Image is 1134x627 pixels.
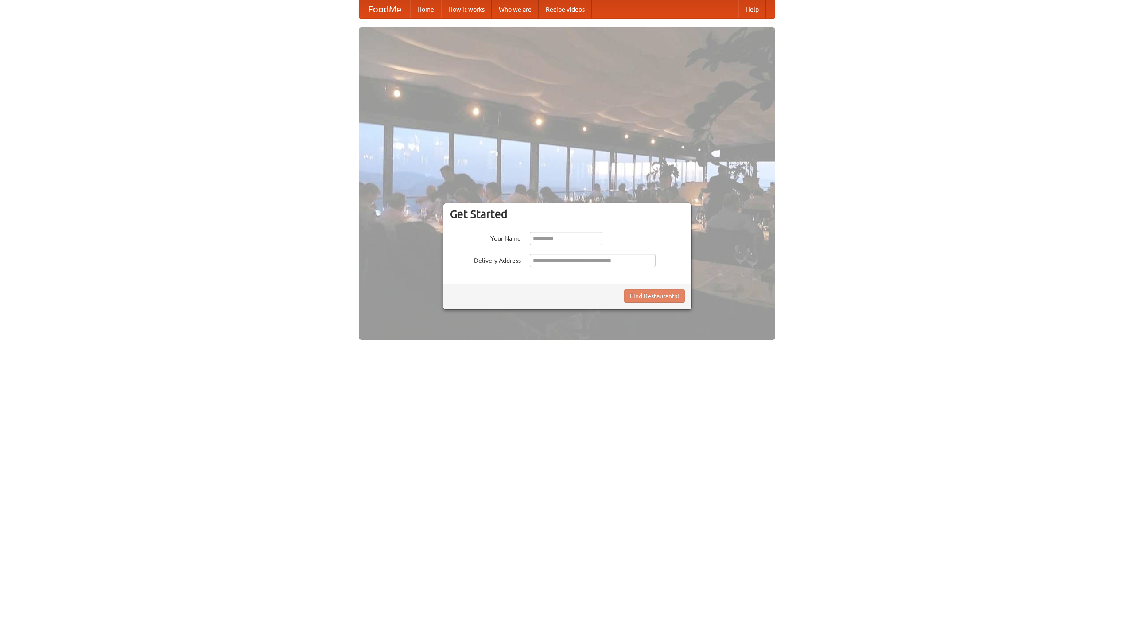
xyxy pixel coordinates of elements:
label: Your Name [450,232,521,243]
button: Find Restaurants! [624,289,685,303]
a: Home [410,0,441,18]
a: FoodMe [359,0,410,18]
a: Recipe videos [539,0,592,18]
h3: Get Started [450,207,685,221]
a: Help [738,0,766,18]
label: Delivery Address [450,254,521,265]
a: Who we are [492,0,539,18]
a: How it works [441,0,492,18]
